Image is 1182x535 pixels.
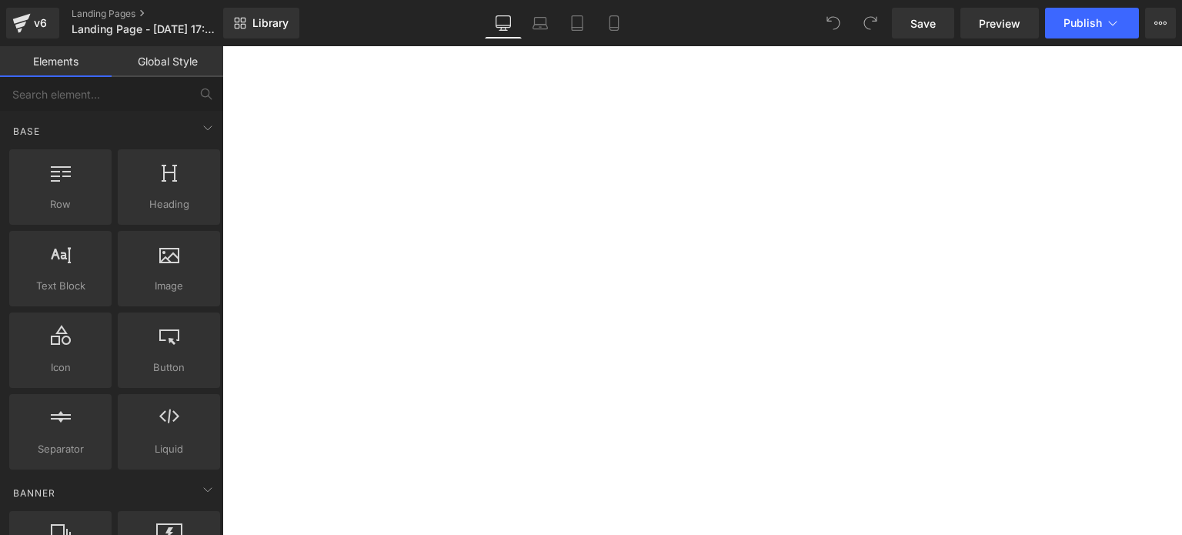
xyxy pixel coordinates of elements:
[485,8,522,38] a: Desktop
[522,8,559,38] a: Laptop
[979,15,1020,32] span: Preview
[12,124,42,139] span: Base
[14,196,107,212] span: Row
[122,196,215,212] span: Heading
[252,16,289,30] span: Library
[14,278,107,294] span: Text Block
[122,278,215,294] span: Image
[1045,8,1139,38] button: Publish
[223,8,299,38] a: New Library
[72,23,219,35] span: Landing Page - [DATE] 17:54:13
[31,13,50,33] div: v6
[14,359,107,376] span: Icon
[855,8,886,38] button: Redo
[910,15,936,32] span: Save
[72,8,249,20] a: Landing Pages
[596,8,633,38] a: Mobile
[818,8,849,38] button: Undo
[112,46,223,77] a: Global Style
[1063,17,1102,29] span: Publish
[122,359,215,376] span: Button
[12,486,57,500] span: Banner
[122,441,215,457] span: Liquid
[14,441,107,457] span: Separator
[559,8,596,38] a: Tablet
[960,8,1039,38] a: Preview
[1145,8,1176,38] button: More
[6,8,59,38] a: v6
